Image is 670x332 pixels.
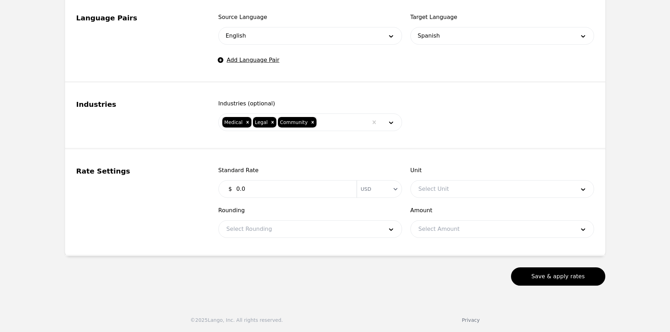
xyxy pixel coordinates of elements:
span: Source Language [218,13,402,21]
div: Remove Medical [244,117,251,128]
span: $ [229,185,232,193]
button: Save & apply rates [511,267,605,286]
div: © 2025 Lango, Inc. All rights reserved. [190,317,283,324]
span: Target Language [410,13,594,21]
span: Unit [410,166,594,175]
button: Add Language Pair [218,56,280,64]
span: Amount [410,206,594,215]
span: Rounding [218,206,402,215]
input: 0.00 [232,182,352,196]
div: Legal [253,117,269,128]
span: Standard Rate [218,166,402,175]
legend: Language Pairs [76,13,202,23]
div: Community [278,117,309,128]
div: Remove Legal [269,117,276,128]
span: Industries (optional) [218,99,402,108]
div: Remove Community [309,117,317,128]
legend: Industries [76,99,202,109]
a: Privacy [462,317,480,323]
legend: Rate Settings [76,166,202,176]
div: Medical [222,117,244,128]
